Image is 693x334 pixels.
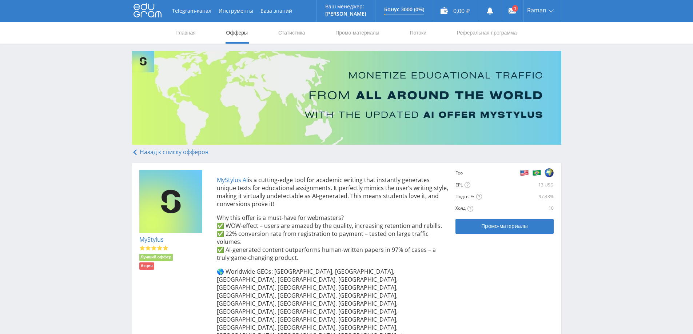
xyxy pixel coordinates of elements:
[226,22,249,44] a: Офферы
[217,214,449,262] p: Why this offer is a must-have for webmasters? ✅ WOW-effect – users are amazed by the quality, inc...
[335,22,380,44] a: Промо-материалы
[520,168,529,177] img: b2e5cb7c326a8f2fba0c03a72091f869.png
[522,194,554,200] div: 97.43%
[139,170,203,233] img: e836bfbd110e4da5150580c9a99ecb16.png
[384,7,424,12] p: Бонус 3000 (0%)
[132,51,561,145] img: Banner
[217,176,449,208] p: is a cutting-edge tool for academic writing that instantly generates unique texts for educational...
[325,4,366,9] p: Ваш менеджер:
[217,176,248,184] a: MyStylus AI
[278,22,306,44] a: Статистика
[455,182,479,188] div: EPL
[480,182,554,188] div: 13 USD
[176,22,196,44] a: Главная
[325,11,366,17] p: [PERSON_NAME]
[455,219,554,234] a: Промо-материалы
[527,7,546,13] span: Raman
[455,205,521,212] div: Холд
[481,223,528,229] span: Промо-материалы
[522,205,554,211] div: 10
[139,254,173,261] li: Лучший оффер
[139,262,154,270] li: Акция
[139,236,164,244] a: MyStylus
[455,170,479,176] div: Гео
[532,168,541,177] img: f6d4d8a03f8825964ffc357a2a065abb.png
[132,148,208,156] a: Назад к списку офферов
[455,194,521,200] div: Подтв. %
[409,22,427,44] a: Потоки
[456,22,518,44] a: Реферальная программа
[545,168,554,177] img: 8ccb95d6cbc0ca5a259a7000f084d08e.png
